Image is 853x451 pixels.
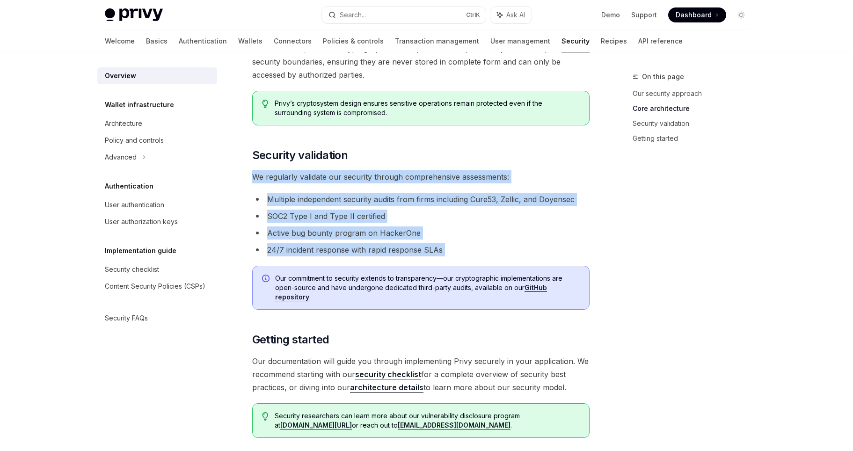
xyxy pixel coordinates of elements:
[633,86,756,101] a: Our security approach
[561,30,590,52] a: Security
[252,226,590,240] li: Active bug bounty program on HackerOne
[97,310,217,327] a: Security FAQs
[105,99,174,110] h5: Wallet infrastructure
[631,10,657,20] a: Support
[490,7,532,23] button: Ask AI
[601,30,627,52] a: Recipes
[734,7,749,22] button: Toggle dark mode
[642,71,684,82] span: On this page
[262,275,271,284] svg: Info
[340,9,366,21] div: Search...
[601,10,620,20] a: Demo
[395,30,479,52] a: Transaction management
[105,216,178,227] div: User authorization keys
[668,7,726,22] a: Dashboard
[280,421,352,429] a: [DOMAIN_NAME][URL]
[633,131,756,146] a: Getting started
[97,261,217,278] a: Security checklist
[490,30,550,52] a: User management
[633,116,756,131] a: Security validation
[97,115,217,132] a: Architecture
[179,30,227,52] a: Authentication
[275,274,580,302] span: Our commitment to security extends to transparency—our cryptographic implementations are open-sou...
[252,193,590,206] li: Multiple independent security audits from firms including Cure53, Zellic, and Doyensec
[633,101,756,116] a: Core architecture
[105,281,205,292] div: Content Security Policies (CSPs)
[262,412,269,421] svg: Tip
[105,199,164,211] div: User authentication
[638,30,683,52] a: API reference
[105,313,148,324] div: Security FAQs
[146,30,168,52] a: Basics
[105,264,159,275] div: Security checklist
[466,11,480,19] span: Ctrl K
[355,370,421,379] a: security checklist
[274,30,312,52] a: Connectors
[105,118,142,129] div: Architecture
[676,10,712,20] span: Dashboard
[252,243,590,256] li: 24/7 incident response with rapid response SLAs
[350,383,423,393] a: architecture details
[97,132,217,149] a: Policy and controls
[323,30,384,52] a: Policies & controls
[97,67,217,84] a: Overview
[262,100,269,108] svg: Tip
[97,196,217,213] a: User authentication
[105,135,164,146] div: Policy and controls
[97,213,217,230] a: User authorization keys
[275,411,579,430] span: Security researchers can learn more about our vulnerability disclosure program at or reach out to .
[105,152,137,163] div: Advanced
[105,181,153,192] h5: Authentication
[252,42,590,81] span: We use robust, scalable cryptographic techniques to shard private keys across separate security b...
[252,148,348,163] span: Security validation
[105,8,163,22] img: light logo
[105,245,176,256] h5: Implementation guide
[105,30,135,52] a: Welcome
[97,278,217,295] a: Content Security Policies (CSPs)
[252,170,590,183] span: We regularly validate our security through comprehensive assessments:
[252,355,590,394] span: Our documentation will guide you through implementing Privy securely in your application. We reco...
[398,421,510,429] a: [EMAIL_ADDRESS][DOMAIN_NAME]
[238,30,262,52] a: Wallets
[322,7,486,23] button: Search...CtrlK
[275,99,579,117] span: Privy’s cryptosystem design ensures sensitive operations remain protected even if the surrounding...
[252,210,590,223] li: SOC2 Type I and Type II certified
[252,332,329,347] span: Getting started
[506,10,525,20] span: Ask AI
[105,70,136,81] div: Overview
